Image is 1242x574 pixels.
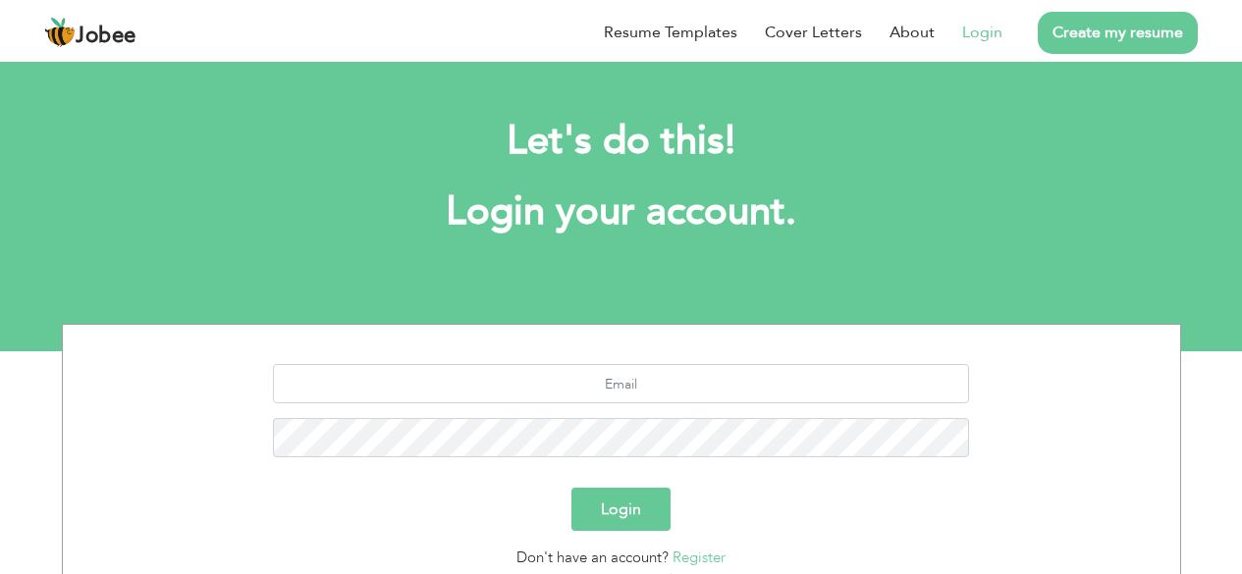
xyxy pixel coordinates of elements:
[890,21,935,44] a: About
[44,17,76,48] img: jobee.io
[673,548,726,567] a: Register
[571,488,671,531] button: Login
[91,186,1152,237] h1: Login your account.
[76,26,136,47] span: Jobee
[962,21,1002,44] a: Login
[516,548,669,567] span: Don't have an account?
[765,21,862,44] a: Cover Letters
[1038,12,1198,54] a: Create my resume
[91,116,1152,167] h2: Let's do this!
[604,21,737,44] a: Resume Templates
[44,17,136,48] a: Jobee
[273,364,969,403] input: Email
